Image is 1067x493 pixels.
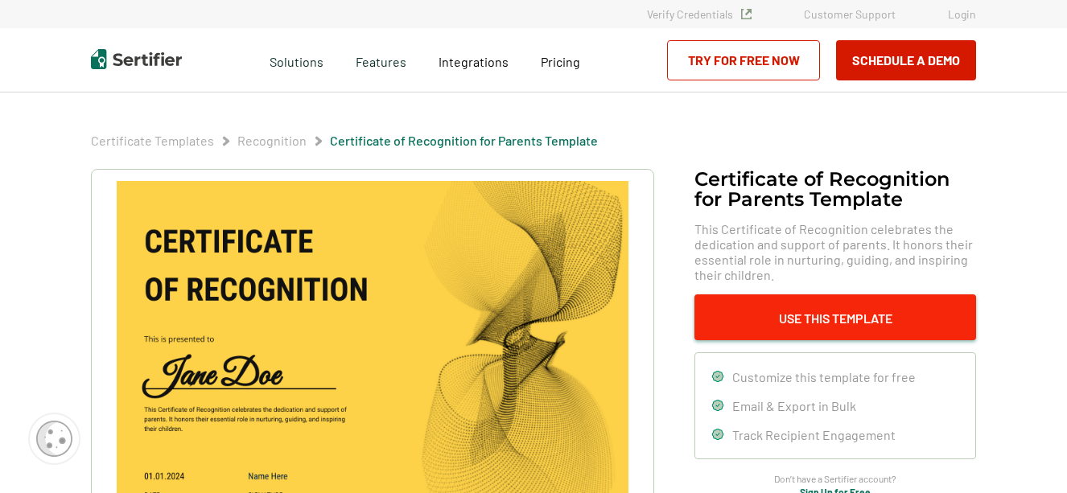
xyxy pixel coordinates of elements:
[237,133,307,149] span: Recognition
[647,7,752,21] a: Verify Credentials
[694,294,976,340] button: Use This Template
[439,54,509,69] span: Integrations
[91,49,182,69] img: Sertifier | Digital Credentialing Platform
[694,221,976,282] span: This Certificate of Recognition celebrates the dedication and support of parents. It honors their...
[270,50,323,70] span: Solutions
[694,169,976,209] h1: Certificate of Recognition for Parents Template
[91,133,214,149] span: Certificate Templates
[732,369,916,384] span: Customize this template for free
[948,7,976,21] a: Login
[987,416,1067,493] iframe: Chat Widget
[91,133,598,149] div: Breadcrumb
[732,427,896,442] span: Track Recipient Engagement
[356,50,406,70] span: Features
[439,50,509,70] a: Integrations
[541,50,580,70] a: Pricing
[541,54,580,69] span: Pricing
[804,7,896,21] a: Customer Support
[36,421,72,457] img: Cookie Popup Icon
[237,133,307,148] a: Recognition
[774,471,896,487] span: Don’t have a Sertifier account?
[741,9,752,19] img: Verified
[91,133,214,148] a: Certificate Templates
[330,133,598,148] a: Certificate of Recognition for Parents Template
[732,398,856,413] span: Email & Export in Bulk
[667,40,820,80] a: Try for Free Now
[836,40,976,80] button: Schedule a Demo
[330,133,598,149] span: Certificate of Recognition for Parents Template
